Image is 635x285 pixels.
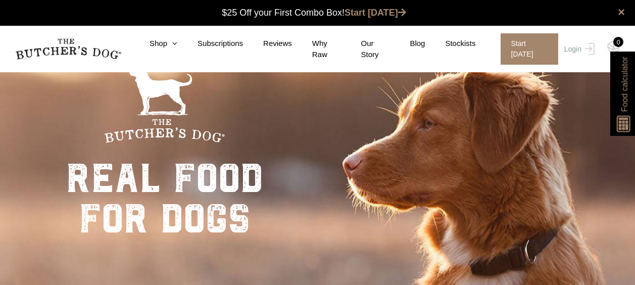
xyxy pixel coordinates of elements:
[66,158,263,239] div: real food for dogs
[501,33,558,65] span: Start [DATE]
[562,33,595,65] a: Login
[345,8,406,18] a: Start [DATE]
[243,38,292,50] a: Reviews
[129,38,177,50] a: Shop
[618,57,630,112] span: Food calculator
[425,38,475,50] a: Stockists
[491,33,561,65] a: Start [DATE]
[618,6,625,18] a: close
[341,38,390,61] a: Our Story
[389,38,425,50] a: Blog
[177,38,243,50] a: Subscriptions
[292,38,341,61] a: Why Raw
[607,40,620,54] img: TBD_Cart-Empty.png
[613,37,623,47] div: 0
